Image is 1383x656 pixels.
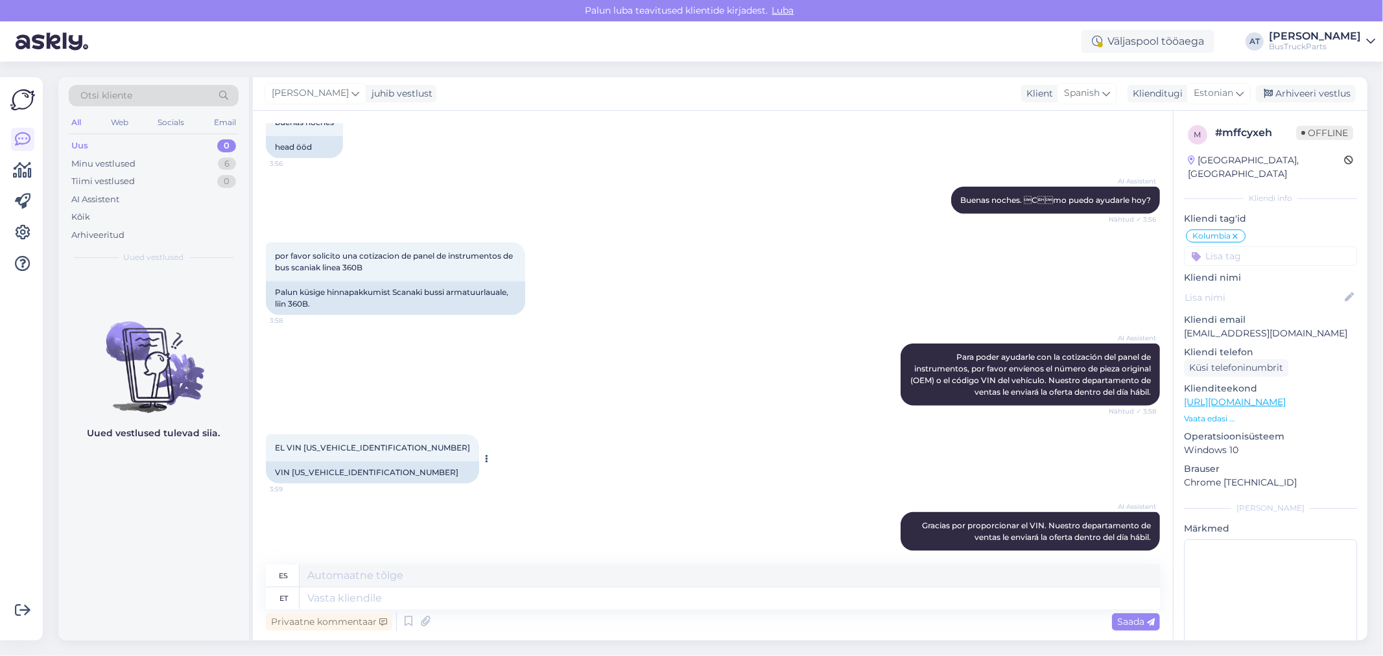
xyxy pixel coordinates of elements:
span: Nähtud ✓ 3:58 [1107,406,1156,416]
span: Otsi kliente [80,89,132,102]
div: Väljaspool tööaega [1082,30,1214,53]
span: Buenas noches. Cmo puedo ayudarle hoy? [960,195,1151,205]
div: es [279,565,289,587]
div: juhib vestlust [366,87,432,100]
span: Para poder ayudarle con la cotización del panel de instrumentos, por favor envíenos el número de ... [910,352,1153,397]
span: Nähtud ✓ 3:56 [1107,215,1156,224]
span: Kolumbia [1192,232,1231,240]
div: [PERSON_NAME] [1184,502,1357,514]
img: Askly Logo [10,88,35,112]
span: [PERSON_NAME] [272,86,349,100]
div: Uus [71,139,88,152]
div: 0 [217,139,236,152]
div: All [69,114,84,131]
p: Kliendi nimi [1184,271,1357,285]
span: Luba [768,5,798,16]
div: AI Assistent [71,193,119,206]
span: Saada [1117,616,1155,627]
p: Chrome [TECHNICAL_ID] [1184,476,1357,489]
p: Brauser [1184,462,1357,476]
div: Socials [155,114,187,131]
div: head ööd [266,136,343,158]
div: # mffcyxeh [1215,125,1296,141]
div: Web [108,114,131,131]
span: EL VIN [US_VEHICLE_IDENTIFICATION_NUMBER] [275,443,470,452]
div: Küsi telefoninumbrit [1184,359,1288,377]
span: m [1194,130,1201,139]
a: [PERSON_NAME]BusTruckParts [1269,31,1375,52]
div: AT [1246,32,1264,51]
span: 3:56 [270,159,318,169]
span: 3:59 [270,484,318,494]
span: 3:59 [1107,552,1156,561]
input: Lisa tag [1184,246,1357,266]
p: Windows 10 [1184,443,1357,457]
div: Arhiveeritud [71,229,124,242]
span: AI Assistent [1107,176,1156,186]
span: AI Assistent [1107,333,1156,343]
span: Offline [1296,126,1353,140]
div: Kõik [71,211,90,224]
div: Kliendi info [1184,193,1357,204]
span: 3:58 [270,316,318,325]
div: et [279,587,288,609]
div: Klient [1021,87,1053,100]
p: Kliendi telefon [1184,346,1357,359]
input: Lisa nimi [1185,290,1342,305]
div: [GEOGRAPHIC_DATA], [GEOGRAPHIC_DATA] [1188,154,1344,181]
p: Kliendi tag'id [1184,212,1357,226]
div: Palun küsige hinnapakkumist Scanaki bussi armatuurlauale, liin 360B. [266,281,525,315]
span: AI Assistent [1107,502,1156,511]
span: Estonian [1194,86,1233,100]
img: No chats [58,298,249,415]
p: Operatsioonisüsteem [1184,430,1357,443]
div: [PERSON_NAME] [1269,31,1361,41]
p: Uued vestlused tulevad siia. [88,427,220,440]
div: VIN [US_VEHICLE_IDENTIFICATION_NUMBER] [266,462,479,484]
p: Kliendi email [1184,313,1357,327]
div: Tiimi vestlused [71,175,135,188]
p: Märkmed [1184,522,1357,535]
p: [EMAIL_ADDRESS][DOMAIN_NAME] [1184,327,1357,340]
span: por favor solicito una cotizacion de panel de instrumentos de bus scaniak linea 360B [275,251,515,272]
div: 0 [217,175,236,188]
div: Privaatne kommentaar [266,613,392,631]
span: Gracias por proporcionar el VIN. Nuestro departamento de ventas le enviará la oferta dentro del d... [922,521,1153,542]
div: Arhiveeri vestlus [1256,85,1356,102]
a: [URL][DOMAIN_NAME] [1184,396,1286,408]
div: Email [211,114,239,131]
div: 6 [218,158,236,170]
span: Uued vestlused [124,252,184,263]
p: Klienditeekond [1184,382,1357,395]
div: Minu vestlused [71,158,136,170]
div: BusTruckParts [1269,41,1361,52]
p: Vaata edasi ... [1184,413,1357,425]
div: Klienditugi [1128,87,1183,100]
span: Spanish [1064,86,1100,100]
